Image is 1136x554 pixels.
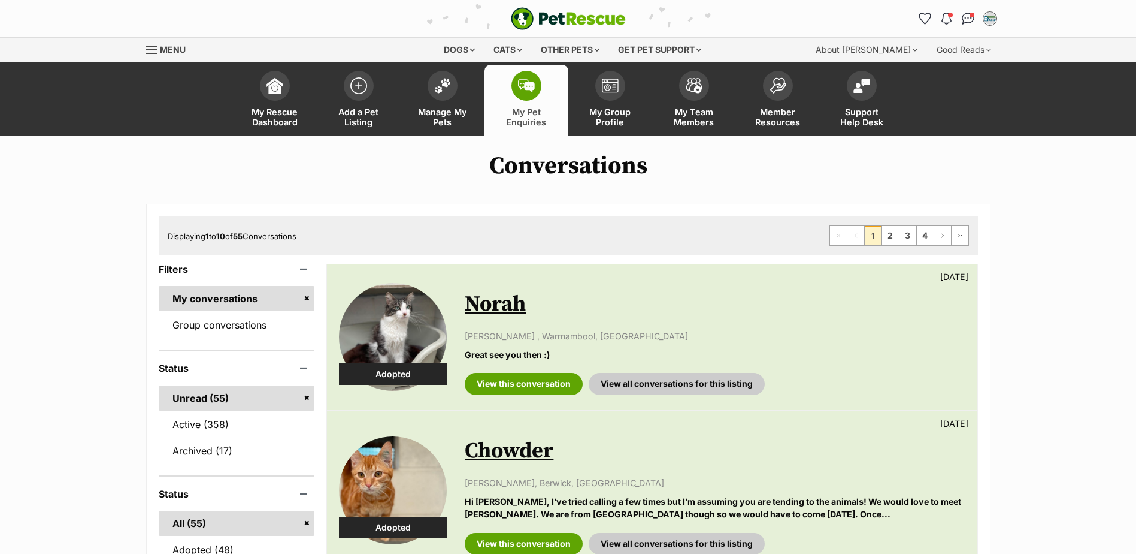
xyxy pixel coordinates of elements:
[233,231,243,241] strong: 55
[518,79,535,92] img: pet-enquiries-icon-7e3ad2cf08bfb03b45e93fb7055b45f3efa6380592205ae92323e6603595dc1f.svg
[882,226,899,245] a: Page 2
[159,286,315,311] a: My conversations
[159,489,315,499] header: Status
[168,231,296,241] span: Displaying to of Conversations
[928,38,999,62] div: Good Reads
[205,231,209,241] strong: 1
[934,226,951,245] a: Next page
[511,7,626,30] img: logo-e224e6f780fb5917bec1dbf3a21bbac754714ae5b6737aabdf751b685950b380.svg
[916,9,999,28] ul: Account quick links
[962,13,974,25] img: chat-41dd97257d64d25036548639549fe6c8038ab92f7586957e7f3b1b290dea8141.svg
[146,38,194,59] a: Menu
[484,65,568,136] a: My Pet Enquiries
[829,225,969,246] nav: Pagination
[820,65,904,136] a: Support Help Desk
[465,438,553,465] a: Chowder
[159,438,315,463] a: Archived (17)
[937,9,956,28] button: Notifications
[339,517,447,538] div: Adopted
[667,107,721,127] span: My Team Members
[465,348,965,361] p: Great see you then :)
[435,38,483,62] div: Dogs
[416,107,469,127] span: Manage My Pets
[610,38,710,62] div: Get pet support
[865,226,881,245] span: Page 1
[160,44,186,55] span: Menu
[233,65,317,136] a: My Rescue Dashboard
[940,417,968,430] p: [DATE]
[940,270,968,283] p: [DATE]
[984,13,996,25] img: Matisse profile pic
[159,511,315,536] a: All (55)
[465,477,965,489] p: [PERSON_NAME], Berwick, [GEOGRAPHIC_DATA]
[216,231,225,241] strong: 10
[980,9,999,28] button: My account
[465,495,965,521] p: Hi [PERSON_NAME], I’ve tried calling a few times but I’m assuming you are tending to the animals!...
[339,283,447,391] img: Norah
[770,77,786,94] img: member-resources-icon-8e73f808a243e03378d46382f2149f9095a855e16c252ad45f914b54edf8863c.svg
[916,9,935,28] a: Favourites
[499,107,553,127] span: My Pet Enquiries
[583,107,637,127] span: My Group Profile
[339,363,447,385] div: Adopted
[830,226,847,245] span: First page
[159,363,315,374] header: Status
[652,65,736,136] a: My Team Members
[465,373,583,395] a: View this conversation
[350,77,367,94] img: add-pet-listing-icon-0afa8454b4691262ce3f59096e99ab1cd57d4a30225e0717b998d2c9b9846f56.svg
[952,226,968,245] a: Last page
[159,264,315,275] header: Filters
[959,9,978,28] a: Conversations
[434,78,451,94] img: manage-my-pets-icon-02211641906a0b7f246fdf0571729dbe1e7629f14944591b6c1af311fb30b64b.svg
[401,65,484,136] a: Manage My Pets
[589,373,765,395] a: View all conversations for this listing
[686,78,702,94] img: team-members-icon-5396bd8760b3fe7c0b43da4ab00e1e3bb1a5d9ba89233759b79545d2d3fc5d0d.svg
[159,312,315,338] a: Group conversations
[847,226,864,245] span: Previous page
[339,436,447,544] img: Chowder
[751,107,805,127] span: Member Resources
[465,330,965,342] p: [PERSON_NAME] , Warrnambool, [GEOGRAPHIC_DATA]
[532,38,608,62] div: Other pets
[899,226,916,245] a: Page 3
[568,65,652,136] a: My Group Profile
[159,412,315,437] a: Active (358)
[159,386,315,411] a: Unread (55)
[917,226,934,245] a: Page 4
[465,291,526,318] a: Norah
[853,79,870,93] img: help-desk-icon-fdf02630f3aa405de69fd3d07c3f3aa587a6932b1a1747fa1d2bba05be0121f9.svg
[266,77,283,94] img: dashboard-icon-eb2f2d2d3e046f16d808141f083e7271f6b2e854fb5c12c21221c1fb7104beca.svg
[941,13,951,25] img: notifications-46538b983faf8c2785f20acdc204bb7945ddae34d4c08c2a6579f10ce5e182be.svg
[602,79,619,93] img: group-profile-icon-3fa3cf56718a62981997c0bc7e787c4b2cf8bcc04b72c1350f741eb67cf2f40e.svg
[485,38,531,62] div: Cats
[835,107,889,127] span: Support Help Desk
[317,65,401,136] a: Add a Pet Listing
[736,65,820,136] a: Member Resources
[807,38,926,62] div: About [PERSON_NAME]
[248,107,302,127] span: My Rescue Dashboard
[332,107,386,127] span: Add a Pet Listing
[511,7,626,30] a: PetRescue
